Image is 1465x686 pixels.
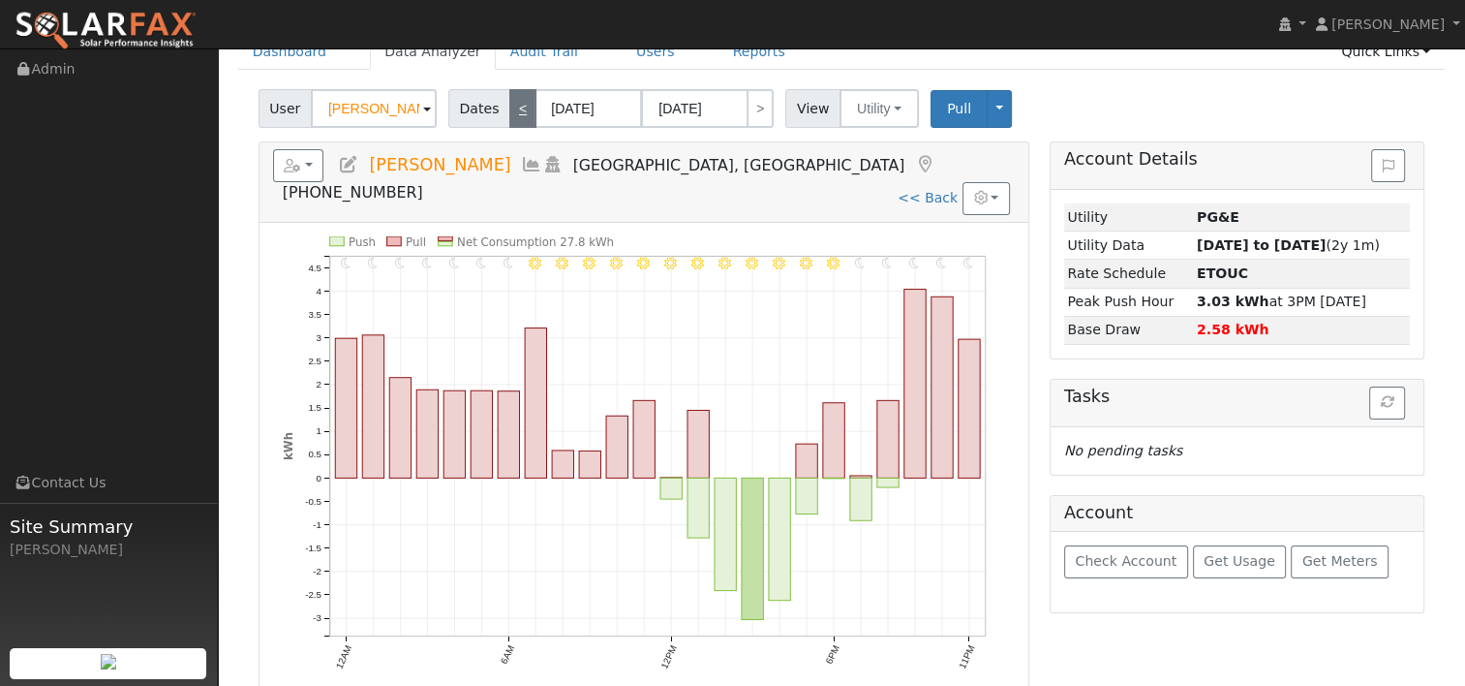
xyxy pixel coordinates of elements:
text: Push [349,235,376,249]
img: SolarFax [15,11,197,51]
rect: onclick="" [904,289,926,478]
button: Check Account [1064,546,1188,578]
rect: onclick="" [931,296,953,478]
text: -2.5 [305,589,321,600]
td: Utility Data [1064,232,1193,260]
span: [PERSON_NAME] [369,155,510,174]
a: Dashboard [238,34,342,70]
rect: onclick="" [687,478,709,538]
rect: onclick="" [660,478,682,499]
rect: onclick="" [959,339,980,478]
text: Net Consumption 27.8 kWh [457,235,614,249]
i: 1AM - Clear [367,257,377,269]
i: 4AM - Clear [448,257,458,269]
rect: onclick="" [796,478,817,514]
rect: onclick="" [769,478,790,600]
strong: ID: 17199419, authorized: 08/20/25 [1197,209,1239,225]
a: Edit User (35819) [338,155,359,174]
rect: onclick="" [633,400,655,478]
i: 7AM - Clear [529,257,541,269]
i: 12AM - Clear [340,257,350,269]
rect: onclick="" [389,378,411,479]
button: Get Meters [1291,546,1389,578]
rect: onclick="" [579,451,600,478]
button: Pull [931,90,988,128]
strong: [DATE] to [DATE] [1197,237,1326,253]
span: [PERSON_NAME] [1331,16,1445,32]
span: [PHONE_NUMBER] [283,183,423,202]
i: 5PM - Clear [800,257,812,269]
i: 9AM - Clear [583,257,595,269]
a: << Back [898,190,958,205]
text: 3 [316,332,320,343]
input: Select a User [311,89,437,128]
a: Reports [718,34,800,70]
rect: onclick="" [823,403,844,479]
text: -1 [313,519,321,530]
td: Rate Schedule [1064,260,1193,288]
strong: 2.58 kWh [1197,322,1269,337]
a: Data Analyzer [370,34,496,70]
text: Pull [406,235,426,249]
text: 4 [316,285,321,296]
td: at 3PM [DATE] [1193,288,1410,316]
h5: Tasks [1064,387,1410,407]
i: 6AM - Clear [503,257,512,269]
span: Pull [947,101,971,116]
strong: V [1197,265,1248,281]
text: 1 [316,425,320,436]
i: 3PM - Clear [746,257,758,269]
rect: onclick="" [416,390,438,478]
text: 2 [316,379,320,390]
button: Utility [839,89,919,128]
i: 5AM - Clear [475,257,485,269]
i: 10PM - Clear [937,257,947,269]
i: 6PM - Clear [827,257,839,269]
text: 3.5 [308,309,321,320]
i: 12PM - Clear [664,257,677,269]
i: No pending tasks [1064,443,1182,458]
rect: onclick="" [606,416,627,478]
td: Utility [1064,203,1193,232]
a: Audit Trail [496,34,593,70]
rect: onclick="" [552,451,573,478]
td: Base Draw [1064,316,1193,344]
a: > [747,89,774,128]
text: 0 [316,473,321,483]
a: Map [914,155,935,174]
text: 6PM [824,643,841,666]
i: 11PM - Clear [964,257,974,269]
span: [GEOGRAPHIC_DATA], [GEOGRAPHIC_DATA] [573,156,905,174]
button: Issue History [1371,149,1405,182]
td: Peak Push Hour [1064,288,1193,316]
rect: onclick="" [362,335,383,479]
text: 11PM [957,643,977,670]
text: 0.5 [308,449,321,459]
h5: Account [1064,503,1133,522]
a: Multi-Series Graph [521,155,542,174]
rect: onclick="" [877,400,899,478]
a: Quick Links [1327,34,1445,70]
i: 2AM - Clear [394,257,404,269]
text: 12AM [333,643,353,670]
rect: onclick="" [471,390,492,478]
h5: Account Details [1064,149,1410,170]
span: Get Usage [1204,553,1274,569]
rect: onclick="" [443,390,465,478]
a: < [509,89,536,128]
rect: onclick="" [850,476,871,478]
i: 8AM - Clear [556,257,568,269]
span: Check Account [1075,553,1176,569]
span: Site Summary [10,514,207,540]
rect: onclick="" [877,478,899,487]
text: 12PM [658,643,679,670]
i: 8PM - Clear [883,257,893,269]
rect: onclick="" [796,444,817,478]
img: retrieve [101,654,116,670]
button: Get Usage [1193,546,1287,578]
text: -0.5 [305,496,321,507]
rect: onclick="" [498,391,519,479]
i: 2PM - Clear [718,257,731,269]
rect: onclick="" [715,478,736,590]
text: 4.5 [308,262,321,272]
